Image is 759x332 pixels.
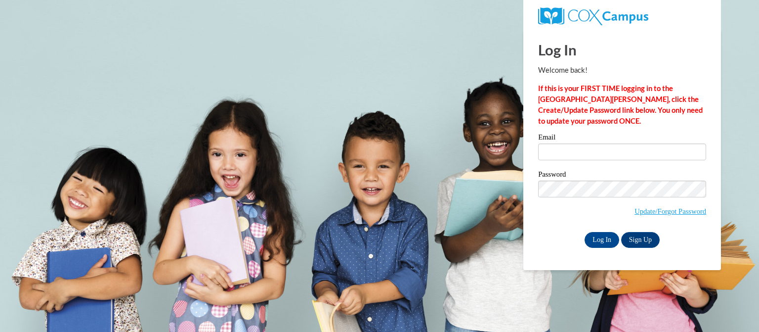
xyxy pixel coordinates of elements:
[538,40,706,60] h1: Log In
[538,171,706,181] label: Password
[538,134,706,143] label: Email
[538,11,648,20] a: COX Campus
[634,207,706,215] a: Update/Forgot Password
[538,7,648,25] img: COX Campus
[538,84,703,125] strong: If this is your FIRST TIME logging in to the [GEOGRAPHIC_DATA][PERSON_NAME], click the Create/Upd...
[621,232,660,248] a: Sign Up
[585,232,619,248] input: Log In
[538,65,706,76] p: Welcome back!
